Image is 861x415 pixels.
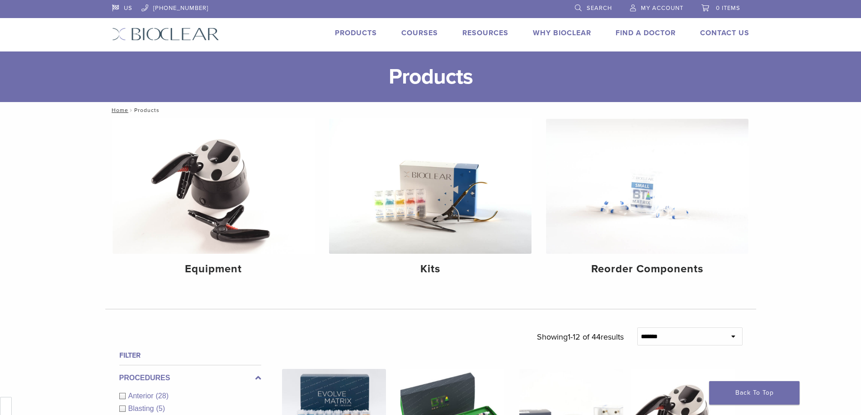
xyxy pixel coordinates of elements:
[533,28,591,37] a: Why Bioclear
[120,261,308,277] h4: Equipment
[537,327,624,346] p: Showing results
[553,261,741,277] h4: Reorder Components
[546,119,748,254] img: Reorder Components
[700,28,749,37] a: Contact Us
[113,119,315,254] img: Equipment
[587,5,612,12] span: Search
[128,392,156,400] span: Anterior
[641,5,683,12] span: My Account
[329,119,532,283] a: Kits
[335,28,377,37] a: Products
[568,332,601,342] span: 1-12 of 44
[112,28,219,41] img: Bioclear
[156,392,169,400] span: (28)
[616,28,676,37] a: Find A Doctor
[546,119,748,283] a: Reorder Components
[156,405,165,412] span: (5)
[462,28,508,37] a: Resources
[716,5,740,12] span: 0 items
[128,405,156,412] span: Blasting
[113,119,315,283] a: Equipment
[709,381,800,405] a: Back To Top
[119,350,261,361] h4: Filter
[336,261,524,277] h4: Kits
[119,373,261,383] label: Procedures
[128,108,134,112] span: /
[109,107,128,113] a: Home
[329,119,532,254] img: Kits
[401,28,438,37] a: Courses
[105,102,756,118] nav: Products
